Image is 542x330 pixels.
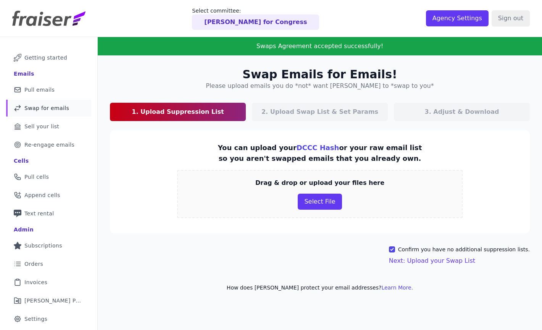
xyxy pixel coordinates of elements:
a: Text rental [6,205,91,222]
span: Append cells [24,191,60,199]
span: Pull cells [24,173,49,181]
p: 3. Adjust & Download [425,107,499,116]
span: Invoices [24,278,47,286]
p: [PERSON_NAME] for Congress [204,18,307,27]
span: Text rental [24,210,54,217]
a: DCCC Hash [297,144,339,152]
span: [PERSON_NAME] Performance [24,297,82,304]
p: How does [PERSON_NAME] protect your email addresses? [110,284,530,291]
a: Getting started [6,49,91,66]
a: Swap for emails [6,100,91,116]
div: Emails [14,70,34,78]
label: Confirm you have no additional suppression lists. [398,246,530,253]
button: Learn More. [381,284,413,291]
h2: Swap Emails for Emails! [242,68,397,81]
input: Agency Settings [426,10,489,26]
span: Swap for emails [24,104,69,112]
img: Fraiser Logo [12,11,85,26]
a: [PERSON_NAME] Performance [6,292,91,309]
span: Sell your list [24,123,59,130]
input: Sign out [492,10,530,26]
p: You can upload your or your raw email list so you aren't swapped emails that you already own. [213,142,427,164]
a: Re-engage emails [6,136,91,153]
a: Pull cells [6,168,91,185]
a: Settings [6,311,91,327]
a: Append cells [6,187,91,204]
h4: Please upload emails you do *not* want [PERSON_NAME] to *swap to you* [206,81,434,91]
a: Invoices [6,274,91,291]
span: Getting started [24,54,67,61]
span: Orders [24,260,43,268]
span: Settings [24,315,47,323]
p: 2. Upload Swap List & Set Params [261,107,378,116]
a: Pull emails [6,81,91,98]
p: Drag & drop or upload your files here [255,178,384,188]
a: Orders [6,256,91,272]
p: Swaps Agreement accepted successfully! [134,42,505,51]
p: 1. Upload Suppression List [132,107,224,116]
a: Select committee: [PERSON_NAME] for Congress [192,7,319,30]
a: 1. Upload Suppression List [110,103,246,121]
span: Pull emails [24,86,55,94]
a: Next: Upload your Swap List [389,257,475,264]
div: Cells [14,157,29,165]
a: Sell your list [6,118,91,135]
span: Subscriptions [24,242,62,249]
div: Admin [14,226,34,233]
span: Re-engage emails [24,141,74,149]
button: Select File [298,194,342,210]
a: Subscriptions [6,237,91,254]
p: Select committee: [192,7,319,15]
